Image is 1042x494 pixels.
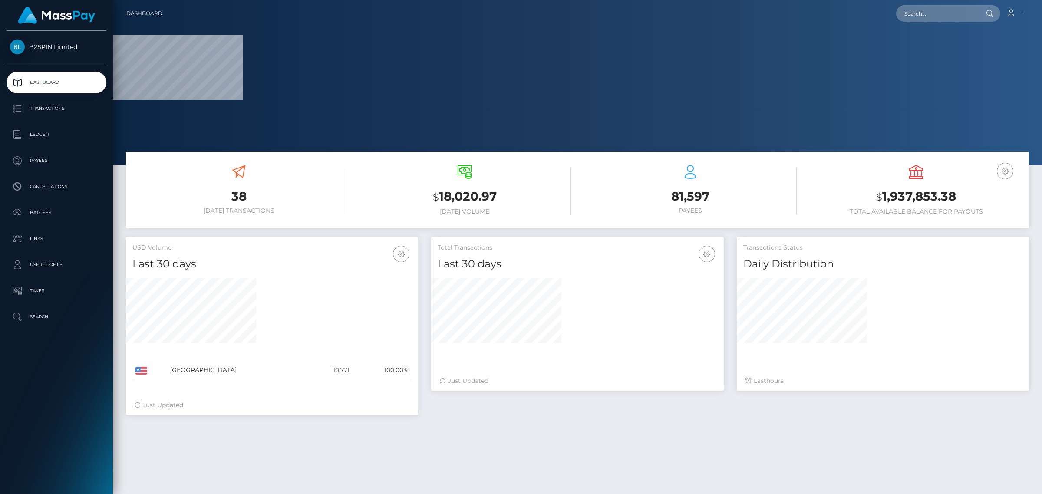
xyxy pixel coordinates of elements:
h6: Total Available Balance for Payouts [810,208,1022,215]
p: User Profile [10,258,103,271]
a: Links [7,228,106,250]
p: Payees [10,154,103,167]
a: User Profile [7,254,106,276]
h4: Last 30 days [438,257,717,272]
h5: USD Volume [132,244,412,252]
h6: Payees [584,207,797,214]
div: Just Updated [440,376,715,385]
a: Cancellations [7,176,106,198]
h3: 18,020.97 [358,188,571,206]
a: Transactions [7,98,106,119]
a: Search [7,306,106,328]
h3: 81,597 [584,188,797,205]
a: Dashboard [126,4,162,23]
span: B2SPIN Limited [7,43,106,51]
p: Batches [10,206,103,219]
h3: 38 [132,188,345,205]
h3: 1,937,853.38 [810,188,1022,206]
h6: [DATE] Volume [358,208,571,215]
p: Ledger [10,128,103,141]
div: Last hours [745,376,1020,385]
a: Batches [7,202,106,224]
img: US.png [135,367,147,375]
p: Links [10,232,103,245]
p: Taxes [10,284,103,297]
p: Search [10,310,103,323]
td: 10,771 [308,360,352,380]
div: Just Updated [135,401,409,410]
h5: Transactions Status [743,244,1022,252]
small: $ [433,191,439,203]
h4: Daily Distribution [743,257,1022,272]
h6: [DATE] Transactions [132,207,345,214]
a: Taxes [7,280,106,302]
input: Search... [896,5,978,22]
img: B2SPIN Limited [10,40,25,54]
td: 100.00% [353,360,412,380]
p: Dashboard [10,76,103,89]
a: Payees [7,150,106,171]
p: Transactions [10,102,103,115]
td: [GEOGRAPHIC_DATA] [167,360,309,380]
img: MassPay Logo [18,7,95,24]
p: Cancellations [10,180,103,193]
a: Ledger [7,124,106,145]
small: $ [876,191,882,203]
h5: Total Transactions [438,244,717,252]
h4: Last 30 days [132,257,412,272]
a: Dashboard [7,72,106,93]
